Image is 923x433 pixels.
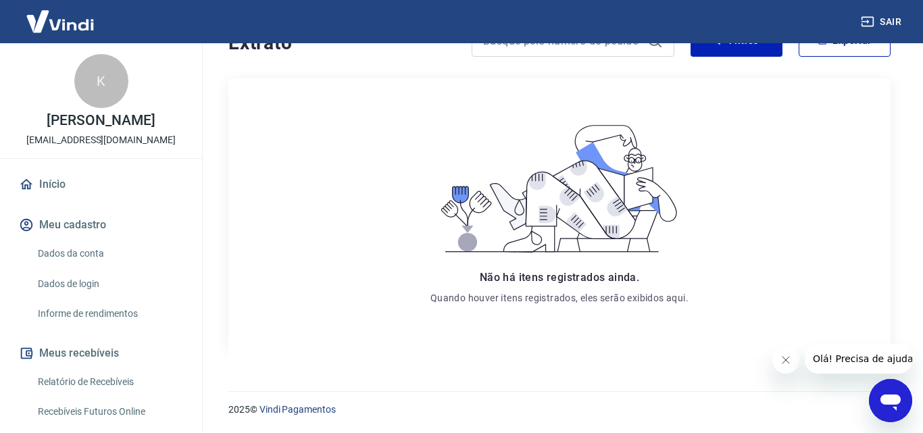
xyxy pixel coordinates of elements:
[32,398,186,426] a: Recebíveis Futuros Online
[47,113,155,128] p: [PERSON_NAME]
[16,170,186,199] a: Início
[32,368,186,396] a: Relatório de Recebíveis
[8,9,114,20] span: Olá! Precisa de ajuda?
[858,9,907,34] button: Sair
[480,271,639,284] span: Não há itens registrados ainda.
[26,133,176,147] p: [EMAIL_ADDRESS][DOMAIN_NAME]
[869,379,912,422] iframe: Botão para abrir a janela de mensagens
[16,338,186,368] button: Meus recebíveis
[32,270,186,298] a: Dados de login
[32,240,186,268] a: Dados da conta
[16,1,104,42] img: Vindi
[772,347,799,374] iframe: Fechar mensagem
[228,403,891,417] p: 2025 ©
[430,291,689,305] p: Quando houver itens registrados, eles serão exibidos aqui.
[16,210,186,240] button: Meu cadastro
[32,300,186,328] a: Informe de rendimentos
[228,30,455,57] h4: Extrato
[74,54,128,108] div: K
[259,404,336,415] a: Vindi Pagamentos
[805,344,912,374] iframe: Mensagem da empresa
